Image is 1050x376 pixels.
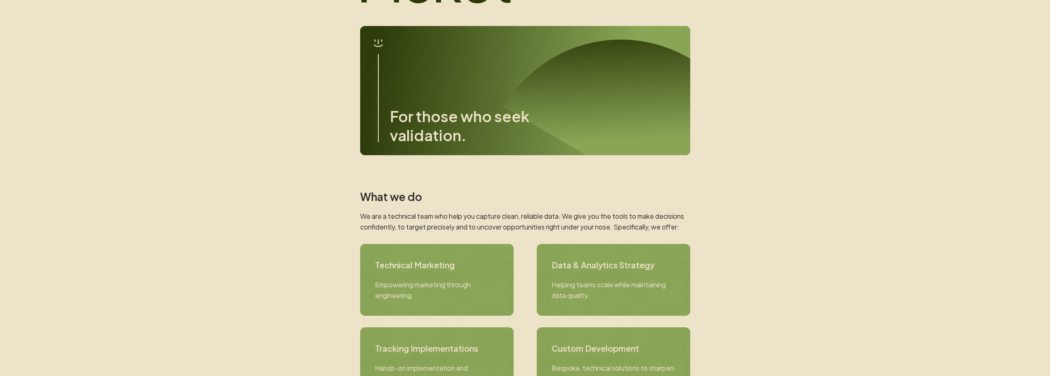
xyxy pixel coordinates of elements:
[390,107,555,145] h3: For those who seek validation.
[375,279,499,301] p: Empowering marketing through engineering.
[552,342,675,355] h3: Custom Development
[360,190,690,203] h2: What we do
[552,279,675,301] p: Helping teams scale while maintaining data quality.
[552,259,675,271] h3: Data & Analytics Strategy
[375,259,499,271] h3: Technical Marketing
[360,211,690,232] p: We are a technical team who help you capture clean, reliable data. We give you the tools to make ...
[375,342,499,355] h3: Tracking Implementations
